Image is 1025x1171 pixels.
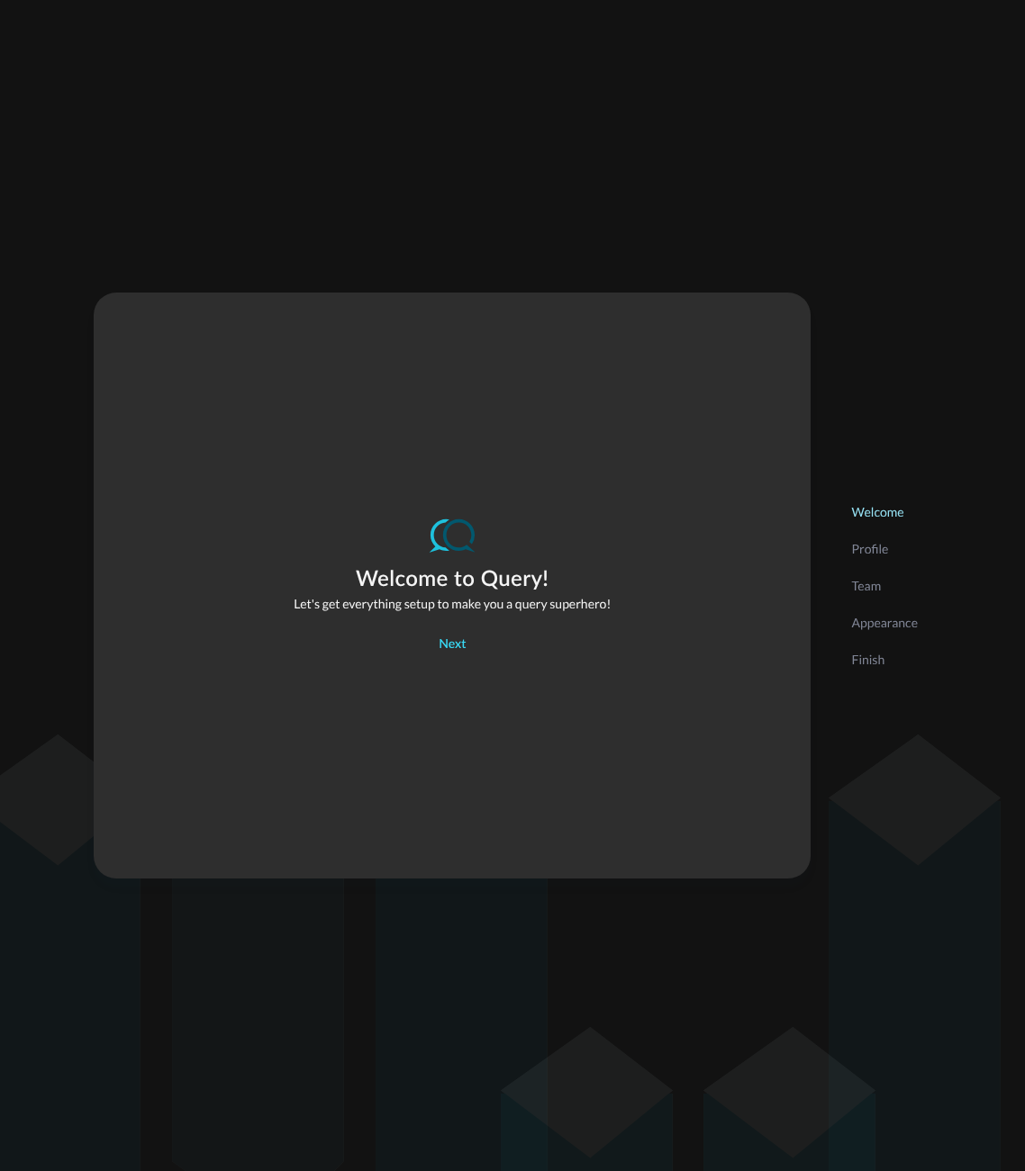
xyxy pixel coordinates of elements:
p: Profile [851,539,918,558]
p: Team [851,576,918,595]
p: Finish [851,650,918,669]
button: Next [428,631,476,660]
div: Next [439,634,466,656]
p: Let's get everything setup to make you a query superhero! [294,594,611,613]
h2: Welcome to Query! [294,565,611,594]
p: Welcome [851,502,918,521]
p: Appearance [851,613,918,632]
